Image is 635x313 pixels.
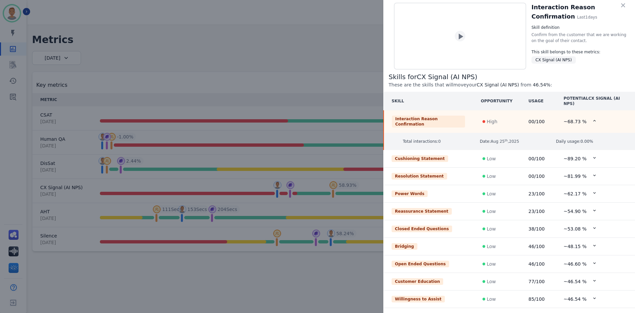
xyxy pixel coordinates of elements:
[556,138,635,145] p: Daily usage: 0.00 %
[529,261,545,267] span: 46 /100
[564,243,587,250] span: ~ 48.15 %
[564,173,587,180] span: ~ 81.99 %
[577,15,597,20] span: Last 1 days
[564,190,587,197] span: ~ 62.17 %
[529,244,545,249] span: 46 /100
[392,116,465,128] div: Interaction Reason Confirmation
[392,278,443,285] div: Customer Education
[533,82,550,87] span: 46.54 %
[392,296,445,302] div: Willingness to Assist
[529,279,545,284] span: 77 /100
[487,226,496,232] p: Low
[487,208,496,215] p: Low
[529,209,545,214] span: 23 /100
[392,226,452,232] div: Closed Ended Questions
[477,82,519,87] span: CX Signal (AI NPS)
[529,98,544,104] div: USAGE
[392,155,448,162] div: Cushioning Statement
[392,261,449,267] div: Open Ended Questions
[564,261,587,267] span: ~ 46.60 %
[505,139,508,142] sup: th
[529,296,545,302] span: 85 /100
[531,56,576,64] div: CX Signal (AI NPS)
[529,156,545,161] span: 00 /100
[487,118,497,125] p: High
[438,139,441,144] span: 0
[480,138,520,145] p: Date:
[531,49,630,55] div: This skill belongs to these metrics:
[564,296,587,302] span: ~ 46.54 %
[487,173,496,180] p: Low
[529,119,545,124] span: 00 /100
[564,208,587,215] span: ~ 54.90 %
[529,174,545,179] span: 00 /100
[564,155,587,162] span: ~ 89.20 %
[392,98,404,104] div: SKILL
[389,81,635,88] p: These are the skills that will move your from :
[531,32,630,44] div: Confirm from the customer that we are working on the goal of their contact.
[564,96,627,106] div: POTENTIAL CX Signal (AI NPS)
[531,3,630,22] div: Interaction Reason Confirmation
[487,243,496,250] p: Low
[392,173,447,180] div: Resolution Statement
[403,138,473,145] p: Total interactions:
[487,190,496,197] p: Low
[481,98,513,104] div: OPPORTUNITY
[392,190,428,197] div: Power Words
[487,261,496,267] p: Low
[564,226,587,232] span: ~ 53.08 %
[529,191,545,196] span: 23 /100
[531,25,630,30] div: Skill definition
[564,118,587,125] span: ~ 68.73 %
[392,243,417,250] div: Bridging
[487,155,496,162] p: Low
[389,72,635,81] p: Skills for CX Signal (AI NPS)
[529,226,545,232] span: 38 /100
[487,278,496,285] p: Low
[490,139,519,144] span: Aug 25 , 2025
[564,278,587,285] span: ~ 46.54 %
[487,296,496,302] p: Low
[392,208,452,215] div: Reassurance Statement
